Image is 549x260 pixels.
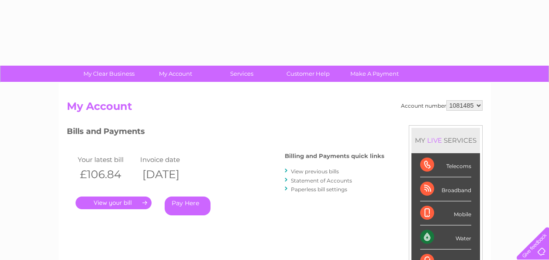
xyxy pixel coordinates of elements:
h4: Billing and Payments quick links [285,153,384,159]
h2: My Account [67,100,483,117]
h3: Bills and Payments [67,125,384,141]
div: Account number [401,100,483,111]
a: Customer Help [272,66,344,82]
a: Paperless bill settings [291,186,347,193]
th: £106.84 [76,165,138,183]
a: Statement of Accounts [291,177,352,184]
a: Services [206,66,278,82]
a: Pay Here [165,197,211,215]
div: LIVE [425,136,444,144]
div: Water [420,225,471,249]
a: . [76,197,152,209]
a: View previous bills [291,168,339,175]
a: My Account [139,66,211,82]
th: [DATE] [138,165,201,183]
a: My Clear Business [73,66,145,82]
td: Your latest bill [76,154,138,165]
div: MY SERVICES [411,128,480,153]
div: Telecoms [420,153,471,177]
div: Mobile [420,201,471,225]
div: Broadband [420,177,471,201]
td: Invoice date [138,154,201,165]
a: Make A Payment [338,66,411,82]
